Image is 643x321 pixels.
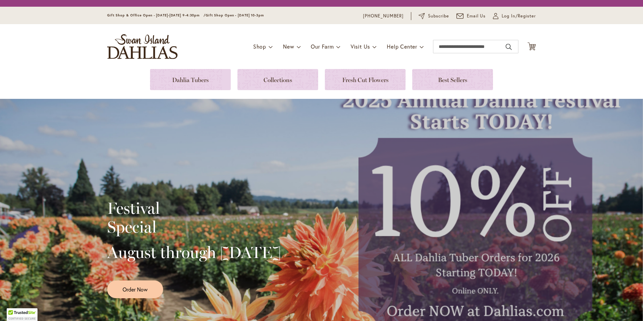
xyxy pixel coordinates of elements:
span: Gift Shop Open - [DATE] 10-3pm [206,13,264,17]
div: TrustedSite Certified [7,308,38,321]
span: Shop [253,43,266,50]
a: Subscribe [419,13,449,19]
a: Order Now [107,280,163,298]
span: Gift Shop & Office Open - [DATE]-[DATE] 9-4:30pm / [107,13,206,17]
h2: August through [DATE] [107,243,281,262]
a: store logo [107,34,177,59]
h2: Festival Special [107,199,281,236]
span: Visit Us [351,43,370,50]
span: Our Farm [311,43,334,50]
span: Email Us [467,13,486,19]
a: [PHONE_NUMBER] [363,13,404,19]
span: Subscribe [428,13,449,19]
span: Order Now [123,285,148,293]
button: Search [506,42,512,52]
a: Email Us [456,13,486,19]
span: Log In/Register [502,13,536,19]
span: New [283,43,294,50]
span: Help Center [387,43,417,50]
a: Log In/Register [493,13,536,19]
